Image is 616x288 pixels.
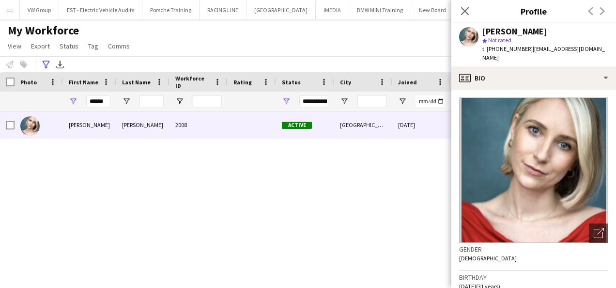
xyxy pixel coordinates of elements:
[104,40,134,52] a: Comms
[451,66,616,90] div: Bio
[59,0,142,19] button: EST - Electric Vehicle Audits
[86,96,110,107] input: First Name Filter Input
[84,40,102,52] a: Tag
[589,224,608,243] div: Open photos pop-in
[451,5,616,17] h3: Profile
[169,112,228,138] div: 2008
[349,0,411,19] button: BMW MINI Training
[392,112,450,138] div: [DATE]
[139,96,164,107] input: Last Name Filter Input
[122,97,131,106] button: Open Filter Menu
[8,23,79,38] span: My Workforce
[122,79,151,86] span: Last Name
[340,79,351,86] span: City
[193,96,222,107] input: Workforce ID Filter Input
[88,42,98,50] span: Tag
[56,40,82,52] a: Status
[282,122,312,129] span: Active
[54,59,66,70] app-action-btn: Export XLSX
[8,42,21,50] span: View
[142,0,200,19] button: Porsche Training
[31,42,50,50] span: Export
[459,97,608,243] img: Crew avatar or photo
[63,112,116,138] div: [PERSON_NAME]
[69,97,77,106] button: Open Filter Menu
[340,97,349,106] button: Open Filter Menu
[459,255,517,262] span: [DEMOGRAPHIC_DATA]
[316,0,349,19] button: IMEDIA
[459,245,608,254] h3: Gender
[482,45,533,52] span: t. [PHONE_NUMBER]
[411,0,454,19] button: New Board
[200,0,246,19] button: RACING LINE
[488,36,511,44] span: Not rated
[398,79,417,86] span: Joined
[20,116,40,136] img: Selina Youngerman
[60,42,78,50] span: Status
[482,27,547,36] div: [PERSON_NAME]
[69,79,98,86] span: First Name
[175,97,184,106] button: Open Filter Menu
[482,45,605,61] span: | [EMAIL_ADDRESS][DOMAIN_NAME]
[334,112,392,138] div: [GEOGRAPHIC_DATA]
[27,40,54,52] a: Export
[20,0,59,19] button: VW Group
[459,273,608,282] h3: Birthday
[282,79,301,86] span: Status
[357,96,386,107] input: City Filter Input
[108,42,130,50] span: Comms
[398,97,407,106] button: Open Filter Menu
[416,96,445,107] input: Joined Filter Input
[246,0,316,19] button: [GEOGRAPHIC_DATA]
[282,97,291,106] button: Open Filter Menu
[233,79,252,86] span: Rating
[40,59,52,70] app-action-btn: Advanced filters
[20,79,37,86] span: Photo
[116,112,169,138] div: [PERSON_NAME]
[175,75,210,89] span: Workforce ID
[4,40,25,52] a: View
